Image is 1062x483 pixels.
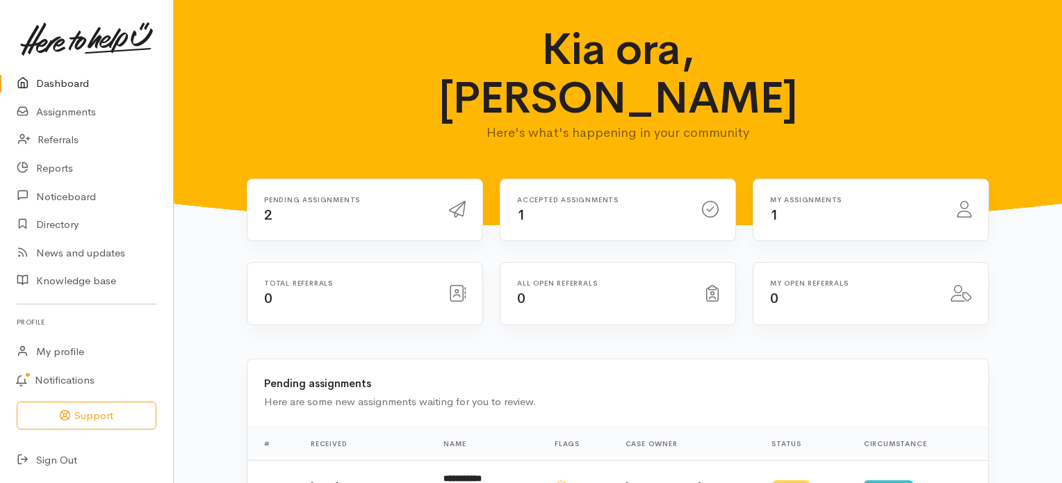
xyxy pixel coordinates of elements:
[614,427,761,460] th: Case Owner
[264,206,272,224] span: 2
[770,279,934,287] h6: My open referrals
[770,206,778,224] span: 1
[264,290,272,307] span: 0
[413,25,824,123] h1: Kia ora, [PERSON_NAME]
[517,290,525,307] span: 0
[853,427,988,460] th: Circumstance
[432,427,544,460] th: Name
[264,279,432,287] h6: Total referrals
[264,196,432,204] h6: Pending assignments
[300,427,432,460] th: Received
[517,279,689,287] h6: All open referrals
[264,394,972,410] div: Here are some new assignments waiting for you to review.
[770,290,778,307] span: 0
[760,427,853,460] th: Status
[413,123,824,142] p: Here's what's happening in your community
[264,377,371,390] b: Pending assignments
[544,427,614,460] th: Flags
[770,196,940,204] h6: My assignments
[517,206,525,224] span: 1
[517,196,685,204] h6: Accepted assignments
[17,402,156,430] button: Support
[247,427,300,460] th: #
[17,313,156,331] h6: Profile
